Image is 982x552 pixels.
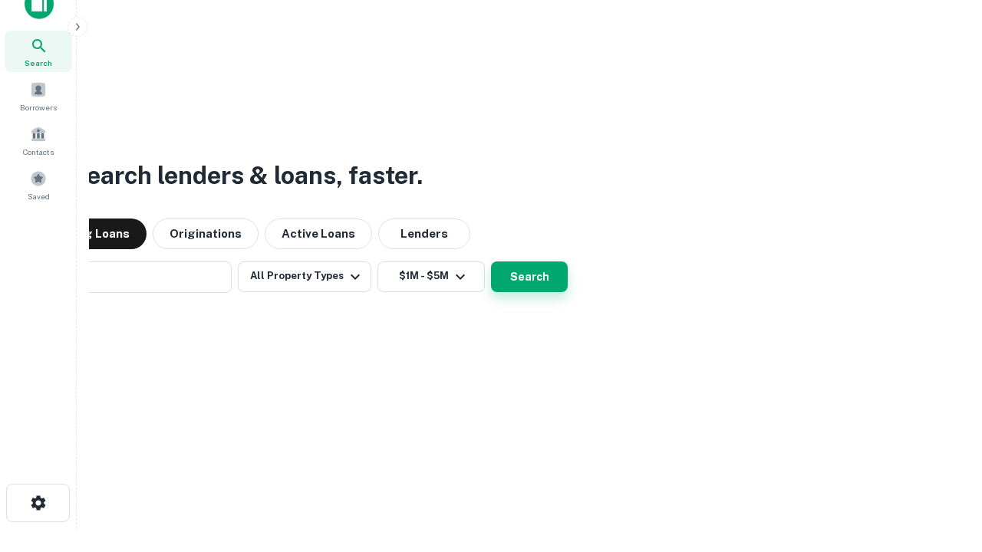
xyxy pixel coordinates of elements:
[238,261,371,292] button: All Property Types
[153,219,259,249] button: Originations
[491,261,568,292] button: Search
[378,219,470,249] button: Lenders
[5,164,72,205] a: Saved
[70,157,423,194] h3: Search lenders & loans, faster.
[905,429,982,503] iframe: Chat Widget
[23,146,54,158] span: Contacts
[5,75,72,117] a: Borrowers
[5,120,72,161] a: Contacts
[377,261,485,292] button: $1M - $5M
[28,190,50,202] span: Saved
[25,57,52,69] span: Search
[265,219,372,249] button: Active Loans
[5,31,72,72] a: Search
[20,101,57,113] span: Borrowers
